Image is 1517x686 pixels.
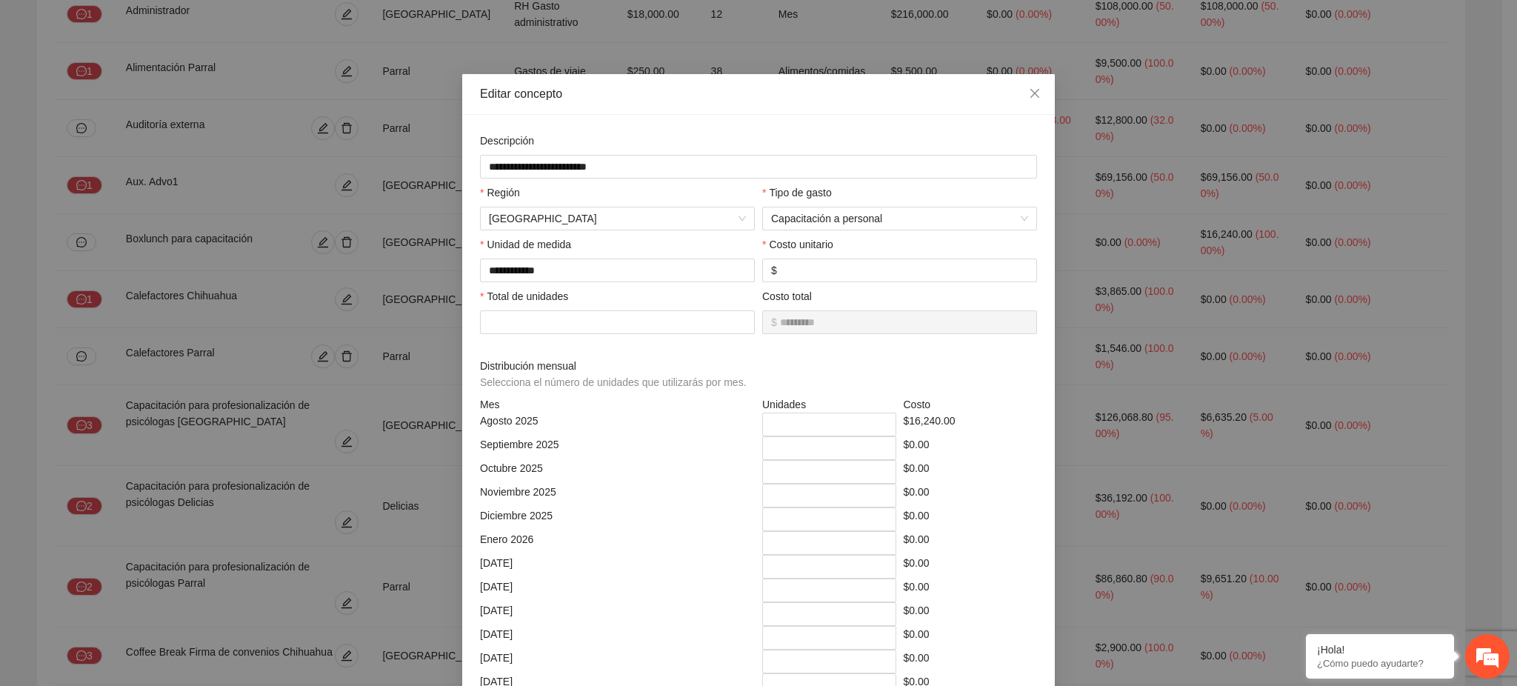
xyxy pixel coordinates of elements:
[900,507,1041,531] div: $0.00
[758,396,900,413] div: Unidades
[762,288,812,304] label: Costo total
[480,86,1037,102] div: Editar concepto
[762,184,832,201] label: Tipo de gasto
[476,413,758,436] div: Agosto 2025
[476,602,758,626] div: [DATE]
[476,436,758,460] div: Septiembre 2025
[77,76,249,95] div: Chatee con nosotros ahora
[900,460,1041,484] div: $0.00
[900,579,1041,602] div: $0.00
[243,7,279,43] div: Minimizar ventana de chat en vivo
[480,184,520,201] label: Región
[900,484,1041,507] div: $0.00
[476,531,758,555] div: Enero 2026
[900,396,1041,413] div: Costo
[762,236,833,253] label: Costo unitario
[476,626,758,650] div: [DATE]
[900,436,1041,460] div: $0.00
[900,531,1041,555] div: $0.00
[1015,74,1055,114] button: Close
[480,133,534,149] label: Descripción
[900,626,1041,650] div: $0.00
[900,602,1041,626] div: $0.00
[480,358,752,390] span: Distribución mensual
[7,404,282,456] textarea: Escriba su mensaje y pulse “Intro”
[476,484,758,507] div: Noviembre 2025
[480,288,568,304] label: Total de unidades
[771,314,777,330] span: $
[900,413,1041,436] div: $16,240.00
[476,396,758,413] div: Mes
[480,236,571,253] label: Unidad de medida
[480,376,747,388] span: Selecciona el número de unidades que utilizarás por mes.
[476,650,758,673] div: [DATE]
[1317,658,1443,669] p: ¿Cómo puedo ayudarte?
[476,555,758,579] div: [DATE]
[771,262,777,279] span: $
[489,207,746,230] span: Chihuahua
[86,198,204,347] span: Estamos en línea.
[476,579,758,602] div: [DATE]
[1029,87,1041,99] span: close
[476,507,758,531] div: Diciembre 2025
[771,207,1028,230] span: Capacitación a personal
[476,460,758,484] div: Octubre 2025
[900,555,1041,579] div: $0.00
[1317,644,1443,656] div: ¡Hola!
[900,650,1041,673] div: $0.00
